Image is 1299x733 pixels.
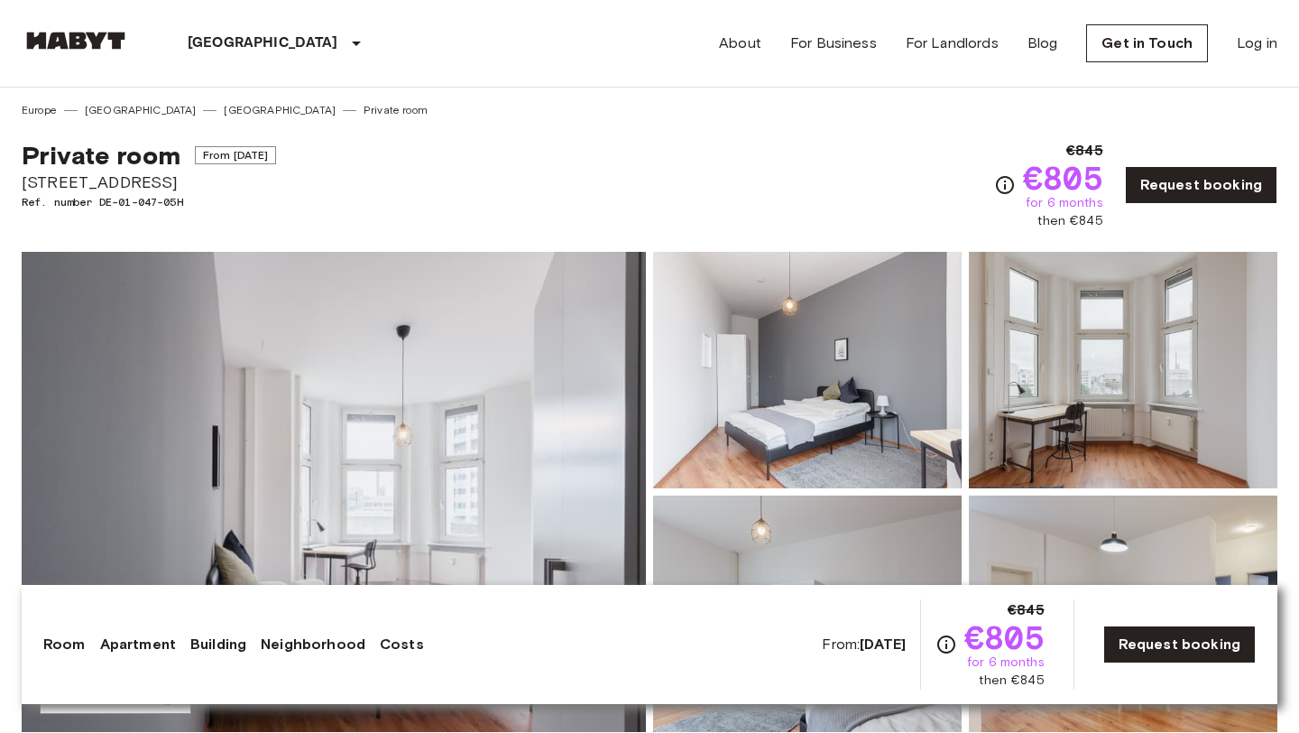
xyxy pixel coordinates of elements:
a: [GEOGRAPHIC_DATA] [85,102,197,118]
a: Building [190,634,246,655]
span: Ref. number DE-01-047-05H [22,194,276,210]
span: From [DATE] [195,146,277,164]
a: Costs [380,634,424,655]
a: For Landlords [906,32,999,54]
svg: Check cost overview for full price breakdown. Please note that discounts apply to new joiners onl... [935,634,957,655]
svg: Check cost overview for full price breakdown. Please note that discounts apply to new joiners onl... [994,174,1016,196]
img: Picture of unit DE-01-047-05H [969,496,1277,732]
a: For Business [790,32,877,54]
img: Picture of unit DE-01-047-05H [653,496,962,732]
a: Log in [1237,32,1277,54]
span: €805 [1023,162,1103,194]
span: €845 [1008,599,1045,621]
a: [GEOGRAPHIC_DATA] [224,102,336,118]
p: [GEOGRAPHIC_DATA] [188,32,338,54]
span: then €845 [979,672,1044,690]
span: for 6 months [967,654,1045,672]
img: Habyt [22,32,130,50]
a: About [719,32,761,54]
b: [DATE] [860,636,906,653]
img: Picture of unit DE-01-047-05H [969,252,1277,488]
span: then €845 [1037,212,1102,230]
a: Europe [22,102,57,118]
span: €845 [1066,140,1103,162]
img: Picture of unit DE-01-047-05H [653,252,962,488]
a: Private room [364,102,428,118]
a: Request booking [1125,166,1277,204]
span: €805 [964,621,1045,654]
img: Marketing picture of unit DE-01-047-05H [22,252,646,732]
a: Neighborhood [261,634,365,655]
a: Room [43,634,86,655]
span: for 6 months [1026,194,1103,212]
span: From: [822,635,906,654]
a: Apartment [100,634,176,655]
a: Request booking [1103,626,1256,663]
span: Private room [22,140,180,171]
a: Blog [1027,32,1058,54]
span: [STREET_ADDRESS] [22,171,276,194]
a: Get in Touch [1086,24,1208,62]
